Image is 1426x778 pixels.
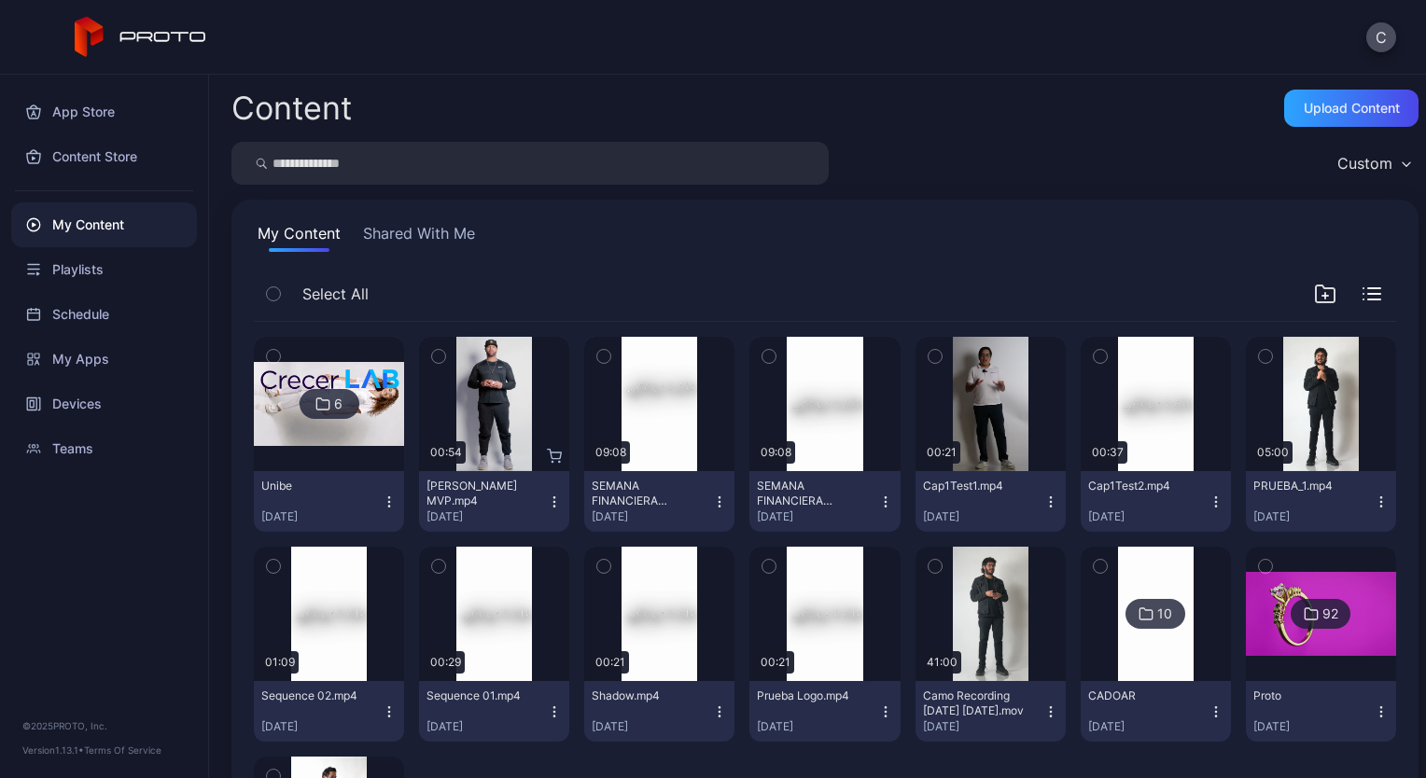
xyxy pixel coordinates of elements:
[584,471,734,532] button: SEMANA FINANCIERA 4K_2.mp4[DATE]
[592,688,694,703] div: Shadow.mp4
[334,396,343,412] div: 6
[1157,605,1172,622] div: 10
[1088,688,1191,703] div: CADOAR
[1088,719,1209,734] div: [DATE]
[1088,479,1191,493] div: Cap1Test2.mp4
[254,681,404,742] button: Sequence 02.mp4[DATE]
[231,92,352,124] div: Content
[749,681,900,742] button: Prueba Logo.mp4[DATE]
[11,202,197,247] a: My Content
[11,292,197,337] a: Schedule
[1253,509,1374,524] div: [DATE]
[11,90,197,134] a: App Store
[419,681,569,742] button: Sequence 01.mp4[DATE]
[592,719,712,734] div: [DATE]
[22,744,84,756] span: Version 1.13.1 •
[757,719,877,734] div: [DATE]
[1253,479,1356,493] div: PRUEBA_1.mp4
[419,471,569,532] button: [PERSON_NAME] MVP.mp4[DATE]
[916,471,1066,532] button: Cap1Test1.mp4[DATE]
[11,337,197,382] a: My Apps
[749,471,900,532] button: SEMANA FINANCIERA 4K.mp4[DATE]
[923,509,1043,524] div: [DATE]
[923,688,1026,718] div: Camo Recording 2024-12-05 18-09-26.mov
[757,509,877,524] div: [DATE]
[1246,681,1396,742] button: Proto[DATE]
[11,382,197,426] a: Devices
[261,509,382,524] div: [DATE]
[261,688,364,703] div: Sequence 02.mp4
[1253,719,1374,734] div: [DATE]
[261,479,364,493] div: Unibe
[1081,471,1231,532] button: Cap1Test2.mp4[DATE]
[757,688,860,703] div: Prueba Logo.mp4
[254,471,404,532] button: Unibe[DATE]
[923,719,1043,734] div: [DATE]
[22,718,186,733] div: © 2025 PROTO, Inc.
[426,688,529,703] div: Sequence 01.mp4
[302,283,369,305] span: Select All
[11,426,197,471] a: Teams
[1304,101,1400,116] div: Upload Content
[1246,471,1396,532] button: PRUEBA_1.mp4[DATE]
[923,479,1026,493] div: Cap1Test1.mp4
[1366,22,1396,52] button: C
[254,222,344,252] button: My Content
[584,681,734,742] button: Shadow.mp4[DATE]
[84,744,161,756] a: Terms Of Service
[1284,90,1419,127] button: Upload Content
[1337,154,1392,173] div: Custom
[592,509,712,524] div: [DATE]
[1322,605,1338,622] div: 92
[11,134,197,179] a: Content Store
[757,479,860,508] div: SEMANA FINANCIERA 4K.mp4
[916,681,1066,742] button: Camo Recording [DATE] [DATE].mov[DATE]
[1328,142,1419,185] button: Custom
[592,479,694,508] div: SEMANA FINANCIERA 4K_2.mp4
[426,509,547,524] div: [DATE]
[426,479,529,508] div: Albert Pujols MVP.mp4
[359,222,479,252] button: Shared With Me
[1253,688,1356,703] div: Proto
[11,247,197,292] a: Playlists
[426,719,547,734] div: [DATE]
[1088,509,1209,524] div: [DATE]
[1081,681,1231,742] button: CADOAR[DATE]
[261,719,382,734] div: [DATE]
